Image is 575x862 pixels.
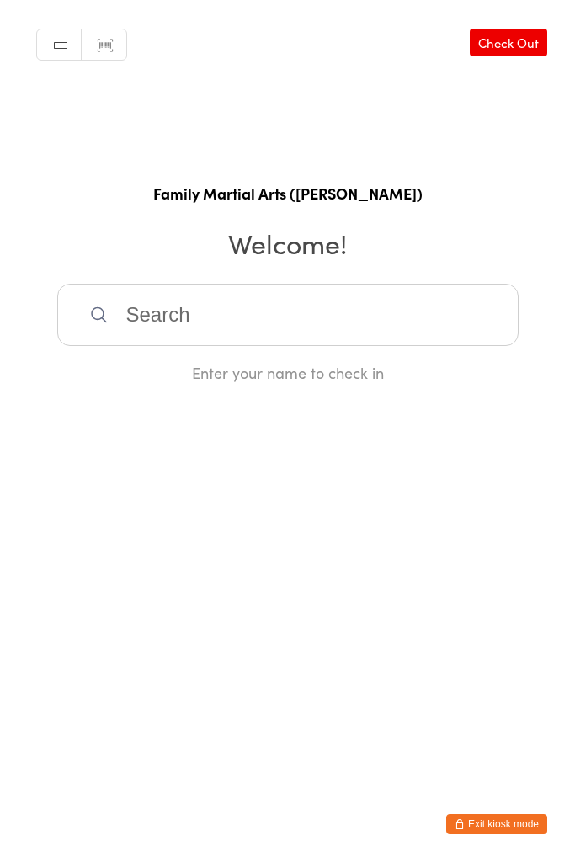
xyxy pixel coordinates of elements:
h1: Family Martial Arts ([PERSON_NAME]) [17,183,558,204]
input: Search [57,284,519,346]
a: Check Out [470,29,547,56]
div: Enter your name to check in [57,362,519,383]
button: Exit kiosk mode [446,814,547,834]
h2: Welcome! [17,224,558,262]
